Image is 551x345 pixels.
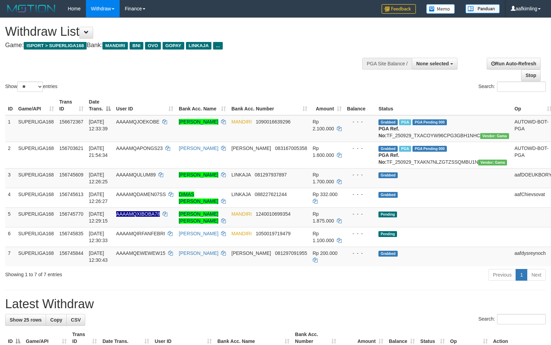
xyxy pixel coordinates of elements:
span: [DATE] 21:54:34 [89,145,108,158]
span: GOPAY [163,42,184,50]
th: Trans ID: activate to sort column ascending [57,96,86,115]
a: CSV [66,314,85,326]
span: MANDIRI [102,42,128,50]
span: BNI [130,42,143,50]
td: SUPERLIGA168 [15,115,57,142]
span: Rp 1.600.000 [313,145,334,158]
input: Search: [497,314,546,324]
td: TF_250929_TXACOYW96CPG3GBH1NHC [376,115,511,142]
td: 5 [5,207,15,227]
span: 156703621 [59,145,84,151]
span: Rp 1.875.000 [313,211,334,224]
img: Feedback.jpg [382,4,416,14]
a: [PERSON_NAME] [179,145,218,151]
span: 156745844 [59,250,84,256]
a: [PERSON_NAME] [179,231,218,236]
span: Copy 081297937897 to clipboard [255,172,287,177]
span: Grabbed [378,119,398,125]
a: Next [527,269,546,281]
td: SUPERLIGA168 [15,168,57,188]
span: LINKAJA [231,172,251,177]
a: Run Auto-Refresh [487,58,541,69]
span: PGA Pending [412,146,447,152]
span: Rp 1.700.000 [313,172,334,184]
td: 6 [5,227,15,247]
a: [PERSON_NAME] [179,250,218,256]
th: Bank Acc. Number: activate to sort column ascending [229,96,310,115]
a: Copy [46,314,67,326]
span: Vendor URL: https://trx31.1velocity.biz [480,133,509,139]
a: Show 25 rows [5,314,46,326]
img: MOTION_logo.png [5,3,57,14]
span: [DATE] 12:26:27 [89,192,108,204]
label: Search: [478,82,546,92]
div: - - - [347,171,373,178]
td: 1 [5,115,15,142]
h1: Withdraw List [5,25,361,39]
th: Game/API: activate to sort column ascending [15,96,57,115]
span: 156745609 [59,172,84,177]
a: 1 [516,269,527,281]
span: [PERSON_NAME] [231,145,271,151]
span: Copy 081297091955 to clipboard [275,250,307,256]
span: [DATE] 12:30:43 [89,250,108,263]
span: MANDIRI [231,211,252,217]
th: User ID: activate to sort column ascending [113,96,176,115]
span: LINKAJA [231,192,251,197]
td: 7 [5,247,15,266]
h1: Latest Withdraw [5,297,546,311]
span: Copy 1240010699354 to clipboard [256,211,290,217]
span: [DATE] 12:29:15 [89,211,108,224]
a: Stop [521,69,541,81]
span: Show 25 rows [10,317,42,323]
b: PGA Ref. No: [378,126,399,138]
span: Marked by aafchhiseyha [399,146,411,152]
span: Rp 200.000 [313,250,338,256]
td: SUPERLIGA168 [15,188,57,207]
th: Status [376,96,511,115]
td: SUPERLIGA168 [15,227,57,247]
span: Grabbed [378,172,398,178]
td: 4 [5,188,15,207]
a: [PERSON_NAME] [179,119,218,125]
span: AAAAMQEWEWEW15 [116,250,165,256]
span: Marked by aafsengchandara [399,119,411,125]
th: ID [5,96,15,115]
th: Bank Acc. Name: activate to sort column ascending [176,96,229,115]
span: Grabbed [378,146,398,152]
img: panduan.png [465,4,500,13]
span: [PERSON_NAME] [231,250,271,256]
span: Pending [378,231,397,237]
span: Pending [378,212,397,217]
span: Copy 083167005358 to clipboard [275,145,307,151]
span: Rp 332.000 [313,192,338,197]
span: MANDIRI [231,119,252,125]
div: - - - [347,230,373,237]
a: Previous [488,269,516,281]
span: PGA Pending [412,119,447,125]
a: [PERSON_NAME] [PERSON_NAME] [179,211,218,224]
a: DIMAS [PERSON_NAME] [179,192,218,204]
span: Grabbed [378,251,398,257]
div: - - - [347,250,373,257]
span: [DATE] 12:30:33 [89,231,108,243]
div: - - - [347,145,373,152]
span: Copy 088227621244 to clipboard [255,192,287,197]
span: Grabbed [378,192,398,198]
div: - - - [347,191,373,198]
span: Rp 2.100.000 [313,119,334,131]
td: SUPERLIGA168 [15,142,57,168]
td: SUPERLIGA168 [15,247,57,266]
td: 3 [5,168,15,188]
img: Button%20Memo.svg [426,4,455,14]
div: PGA Site Balance / [362,58,412,69]
a: [PERSON_NAME] [179,172,218,177]
div: - - - [347,118,373,125]
span: ... [213,42,222,50]
span: MANDIRI [231,231,252,236]
span: 156745770 [59,211,84,217]
span: Copy [50,317,62,323]
span: LINKAJA [186,42,212,50]
td: 2 [5,142,15,168]
span: AAAAMQAPONGS23 [116,145,163,151]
